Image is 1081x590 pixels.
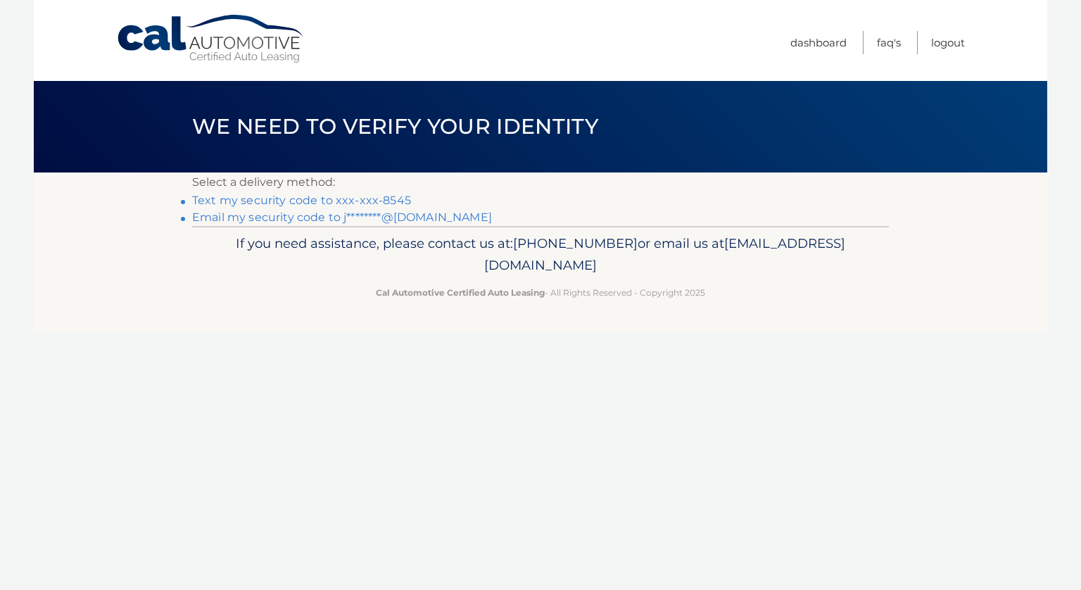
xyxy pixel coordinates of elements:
a: Cal Automotive [116,14,306,64]
p: If you need assistance, please contact us at: or email us at [201,232,880,277]
p: - All Rights Reserved - Copyright 2025 [201,285,880,300]
a: Email my security code to j********@[DOMAIN_NAME] [192,211,492,224]
strong: Cal Automotive Certified Auto Leasing [376,287,545,298]
span: [PHONE_NUMBER] [513,235,638,251]
p: Select a delivery method: [192,172,889,192]
span: We need to verify your identity [192,113,598,139]
a: Text my security code to xxx-xxx-8545 [192,194,411,207]
a: FAQ's [877,31,901,54]
a: Logout [931,31,965,54]
a: Dashboard [790,31,847,54]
